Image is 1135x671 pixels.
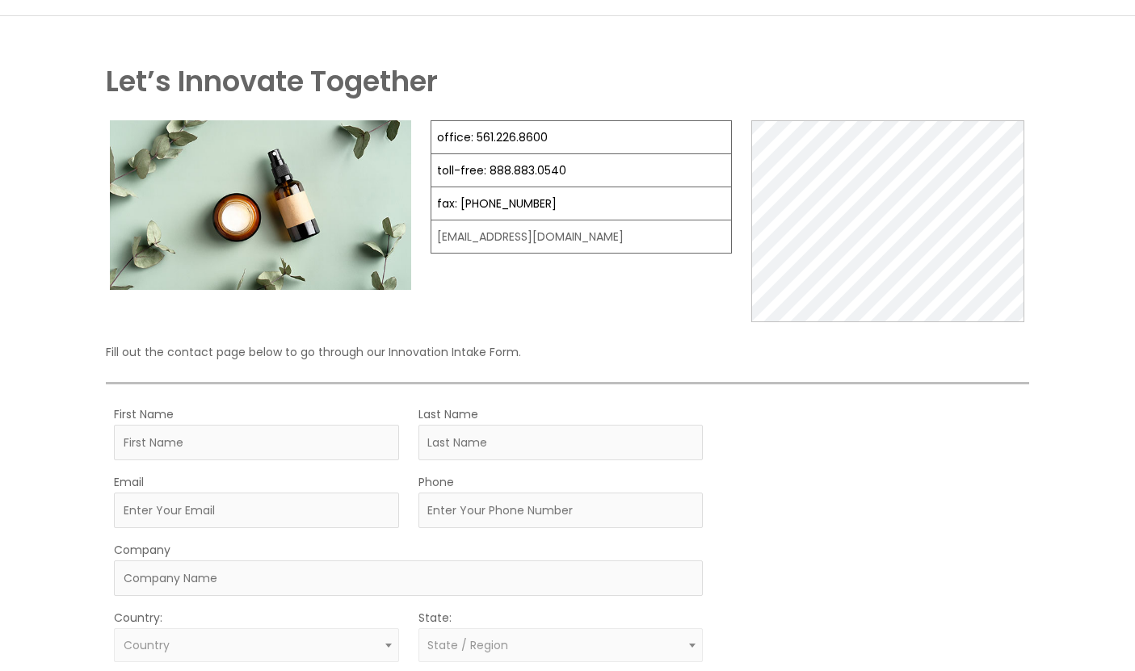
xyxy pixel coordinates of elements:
span: State / Region [427,637,508,653]
td: [EMAIL_ADDRESS][DOMAIN_NAME] [431,220,732,254]
label: Phone [418,472,454,493]
input: First Name [114,425,398,460]
label: First Name [114,404,174,425]
input: Last Name [418,425,703,460]
strong: Let’s Innovate Together [106,61,438,101]
label: Country: [114,607,162,628]
a: office: 561.226.8600 [437,129,548,145]
span: Country [124,637,170,653]
a: toll-free: 888.883.0540 [437,162,566,178]
label: State: [418,607,452,628]
label: Email [114,472,144,493]
input: Company Name [114,560,703,596]
a: fax: [PHONE_NUMBER] [437,195,557,212]
label: Last Name [418,404,478,425]
img: Contact page image for private label skincare manufacturer Cosmetic solutions shows a skin care b... [110,120,411,290]
input: Enter Your Phone Number [418,493,703,528]
label: Company [114,539,170,560]
input: Enter Your Email [114,493,398,528]
p: Fill out the contact page below to go through our Innovation Intake Form. [106,342,1028,363]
